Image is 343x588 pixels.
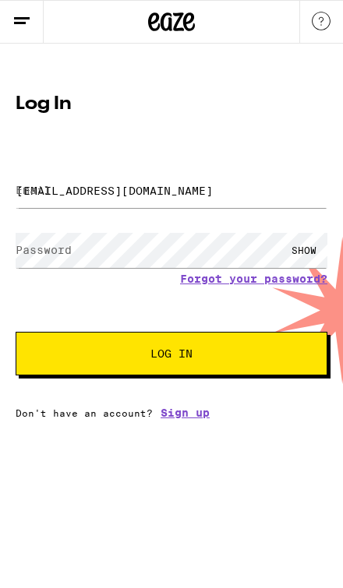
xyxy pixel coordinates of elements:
[150,348,193,359] span: Log In
[11,12,129,26] span: Hi. Need any help?
[16,332,327,375] button: Log In
[16,173,327,208] input: Email
[16,407,327,419] div: Don't have an account?
[180,273,327,285] a: Forgot your password?
[281,233,327,268] div: SHOW
[16,95,327,114] h1: Log In
[161,407,210,419] a: Sign up
[16,184,51,196] label: Email
[16,244,72,256] label: Password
